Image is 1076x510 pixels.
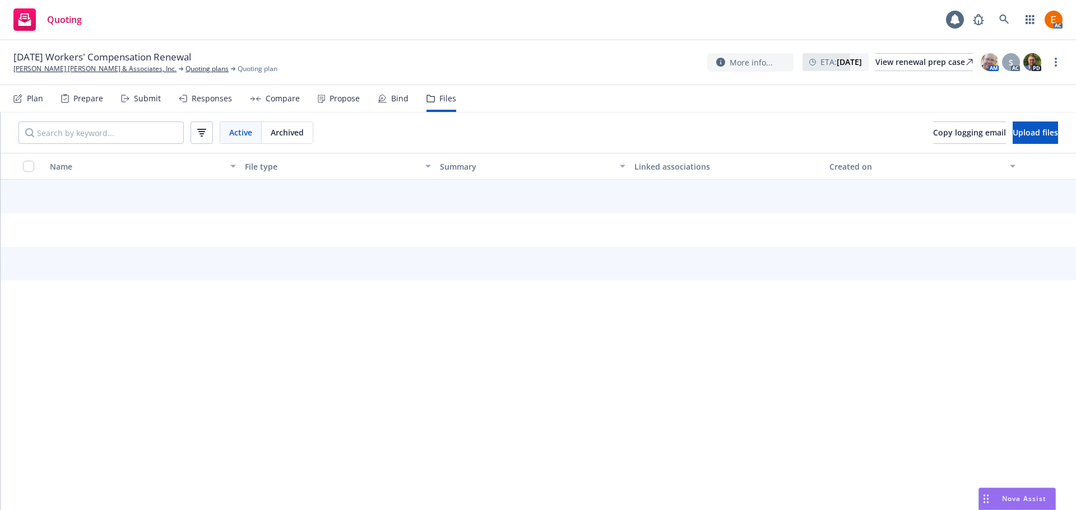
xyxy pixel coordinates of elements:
button: More info... [707,53,794,72]
div: Files [439,94,456,103]
span: Archived [271,127,304,138]
div: Drag to move [979,488,993,509]
button: Nova Assist [978,488,1056,510]
div: Prepare [73,94,103,103]
span: [DATE] Workers' Compensation Renewal [13,50,191,64]
a: View renewal prep case [875,53,973,71]
a: more [1049,55,1063,69]
button: Summary [435,153,630,180]
div: File type [245,161,419,172]
div: Summary [440,161,614,172]
a: Quoting [9,4,86,35]
strong: [DATE] [837,57,862,67]
img: photo [1045,11,1063,29]
button: Linked associations [630,153,825,180]
div: Plan [27,94,43,103]
div: Created on [829,161,1003,172]
span: Upload files [1013,127,1058,138]
img: photo [1023,53,1041,71]
a: [PERSON_NAME] [PERSON_NAME] & Associates, Inc. [13,64,177,74]
a: Search [993,8,1015,31]
span: ETA : [820,56,862,68]
span: More info... [730,57,773,68]
span: Active [229,127,252,138]
button: Created on [825,153,1020,180]
img: photo [981,53,999,71]
button: Copy logging email [933,121,1006,144]
button: Name [45,153,240,180]
div: Name [50,161,224,172]
span: Quoting plan [238,64,277,74]
a: Switch app [1019,8,1041,31]
span: Nova Assist [1002,494,1046,503]
span: S [1009,57,1013,68]
div: View renewal prep case [875,54,973,71]
div: Responses [192,94,232,103]
span: Copy logging email [933,127,1006,138]
button: Upload files [1013,121,1058,144]
input: Search by keyword... [18,121,184,144]
div: Linked associations [634,161,820,172]
input: Select all [23,161,34,172]
a: Quoting plans [185,64,229,74]
div: Submit [134,94,161,103]
div: Propose [330,94,360,103]
button: File type [240,153,435,180]
a: Report a Bug [967,8,990,31]
span: Quoting [47,15,82,24]
div: Bind [391,94,409,103]
div: Compare [266,94,300,103]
